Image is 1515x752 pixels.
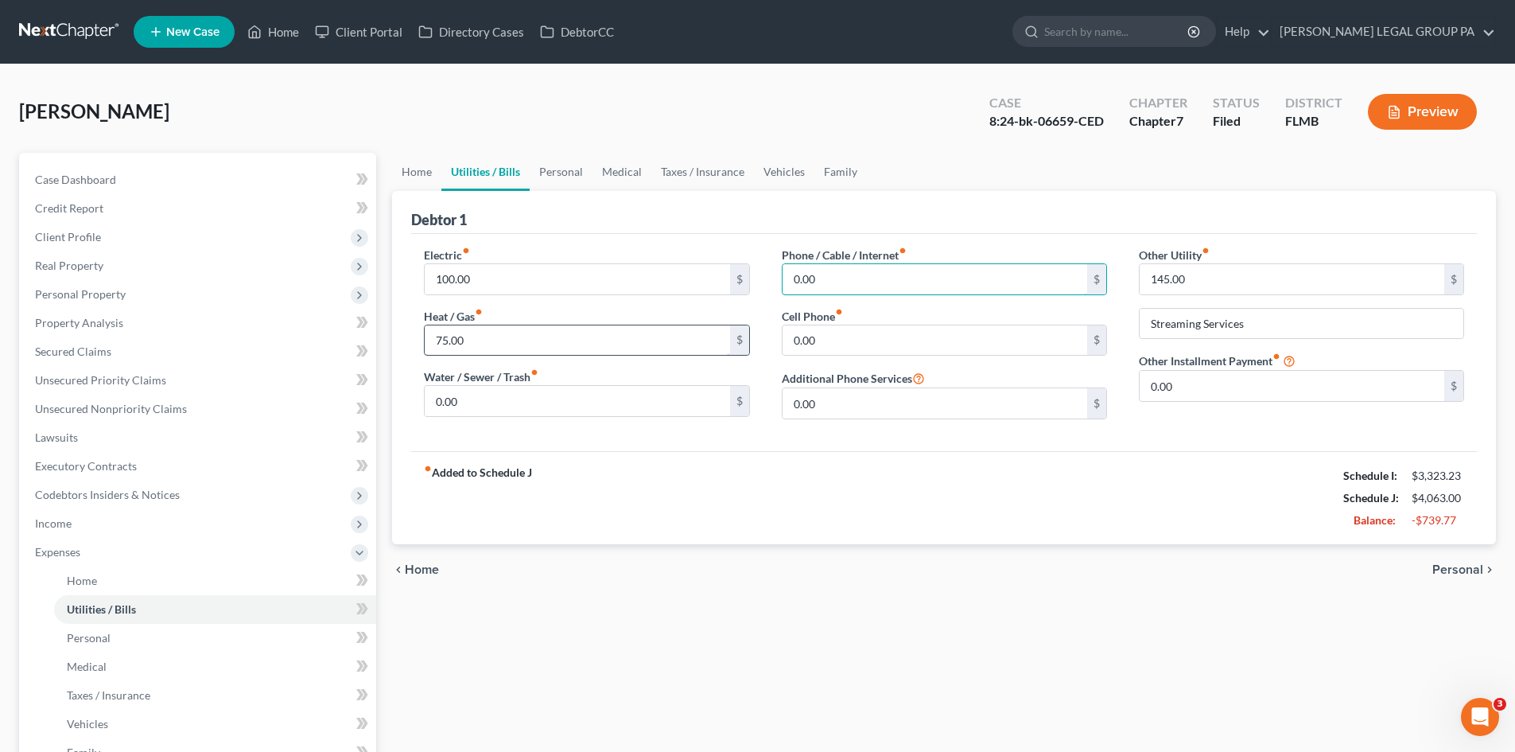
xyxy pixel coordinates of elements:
input: -- [425,386,729,416]
span: Codebtors Insiders & Notices [35,488,180,501]
span: Personal [1432,563,1483,576]
div: $4,063.00 [1412,490,1464,506]
a: Medical [592,153,651,191]
label: Water / Sewer / Trash [424,368,538,385]
label: Electric [424,247,470,263]
i: chevron_left [392,563,405,576]
div: -$739.77 [1412,512,1464,528]
span: Medical [67,660,107,673]
strong: Added to Schedule J [424,465,532,532]
a: [PERSON_NAME] LEGAL GROUP PA [1272,18,1495,46]
span: Credit Report [35,201,103,215]
a: Unsecured Nonpriority Claims [22,395,376,423]
span: 3 [1494,698,1506,711]
div: $ [1444,371,1463,401]
i: fiber_manual_record [1272,353,1280,360]
div: Case [989,94,1104,112]
a: Credit Report [22,194,376,223]
a: Vehicles [54,710,376,738]
div: 8:24-bk-06659-CED [989,112,1104,131]
div: $ [730,325,749,356]
span: Client Profile [35,230,101,244]
span: Income [35,516,72,530]
div: District [1285,94,1342,112]
div: $ [730,264,749,294]
label: Other Utility [1139,247,1210,263]
a: Lawsuits [22,423,376,452]
div: Chapter [1129,112,1187,131]
span: Executory Contracts [35,459,137,473]
span: Home [405,563,439,576]
div: $ [730,386,749,416]
a: Utilities / Bills [54,595,376,624]
div: Debtor 1 [411,210,467,229]
a: Family [814,153,867,191]
div: Status [1213,94,1260,112]
i: fiber_manual_record [424,465,432,473]
span: Case Dashboard [35,173,116,186]
i: fiber_manual_record [530,368,538,376]
div: $ [1087,388,1106,419]
input: Specify... [1140,309,1463,339]
i: fiber_manual_record [462,247,470,255]
strong: Schedule I: [1343,469,1397,482]
span: Real Property [35,259,103,272]
span: Vehicles [67,717,108,731]
a: Unsecured Priority Claims [22,366,376,395]
span: 7 [1176,113,1183,128]
input: -- [783,264,1087,294]
span: Personal [67,631,111,645]
input: -- [783,325,1087,356]
button: Preview [1368,94,1477,130]
span: Home [67,574,97,587]
label: Other Installment Payment [1139,353,1280,369]
div: FLMB [1285,112,1342,131]
span: Utilities / Bills [67,602,136,616]
span: Property Analysis [35,316,123,329]
a: Taxes / Insurance [54,681,376,710]
a: Executory Contracts [22,452,376,481]
a: Taxes / Insurance [651,153,754,191]
a: Vehicles [754,153,814,191]
i: fiber_manual_record [475,308,483,316]
a: Home [392,153,441,191]
span: New Case [166,26,219,38]
a: Home [54,567,376,595]
a: Utilities / Bills [441,153,530,191]
div: Filed [1213,112,1260,131]
i: fiber_manual_record [899,247,907,255]
span: Unsecured Nonpriority Claims [35,402,187,415]
label: Phone / Cable / Internet [782,247,907,263]
input: -- [783,388,1087,419]
span: Lawsuits [35,431,78,444]
i: fiber_manual_record [1202,247,1210,255]
div: Chapter [1129,94,1187,112]
div: $ [1444,264,1463,294]
label: Heat / Gas [424,308,483,325]
span: Personal Property [35,287,126,301]
input: -- [425,325,729,356]
a: Property Analysis [22,309,376,337]
a: Home [239,18,307,46]
a: Personal [530,153,592,191]
a: Help [1217,18,1270,46]
strong: Schedule J: [1343,491,1399,505]
iframe: Intercom live chat [1461,698,1499,736]
i: chevron_right [1483,563,1496,576]
a: Client Portal [307,18,410,46]
div: $3,323.23 [1412,468,1464,484]
strong: Balance: [1354,513,1396,527]
label: Cell Phone [782,308,843,325]
input: Search by name... [1044,17,1190,46]
i: fiber_manual_record [835,308,843,316]
input: -- [425,264,729,294]
span: Expenses [35,545,80,559]
a: Case Dashboard [22,166,376,194]
a: DebtorCC [532,18,622,46]
div: $ [1087,264,1106,294]
div: $ [1087,325,1106,356]
button: Personal chevron_right [1432,563,1496,576]
button: chevron_left Home [392,563,439,576]
a: Personal [54,624,376,653]
a: Medical [54,653,376,681]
